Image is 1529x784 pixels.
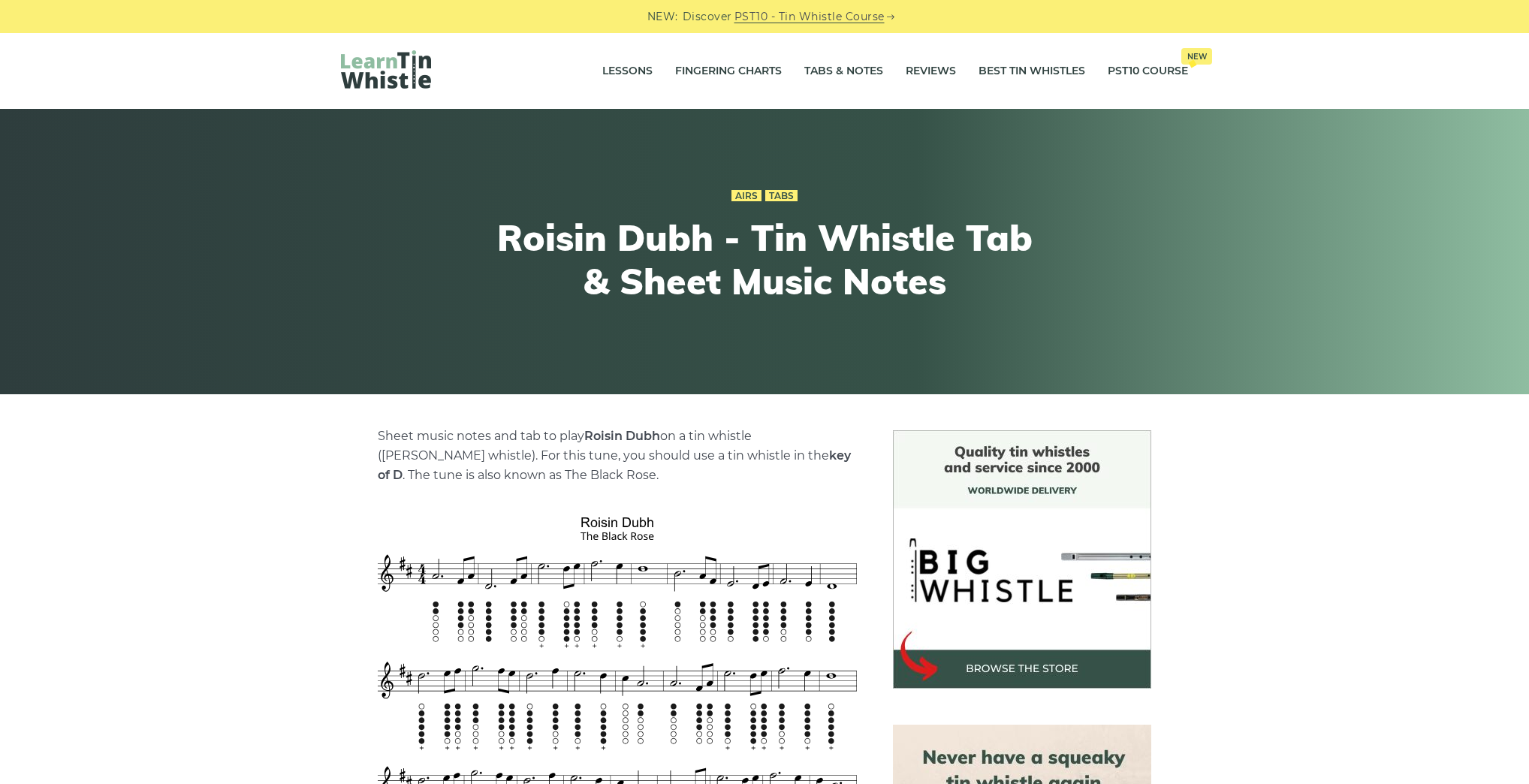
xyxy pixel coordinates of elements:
span: New [1181,48,1212,65]
a: Airs [731,190,761,202]
img: BigWhistle Tin Whistle Store [893,430,1151,689]
a: Tabs [765,190,798,202]
a: Tabs & Notes [804,53,883,90]
h1: Roisin Dubh - Tin Whistle Tab & Sheet Music Notes [488,216,1041,303]
a: PST10 CourseNew [1108,53,1188,90]
a: Fingering Charts [675,53,782,90]
img: LearnTinWhistle.com [341,50,431,89]
a: Best Tin Whistles [979,53,1085,90]
a: Reviews [906,53,956,90]
strong: Roisin Dubh [584,429,660,443]
p: Sheet music notes and tab to play on a tin whistle ([PERSON_NAME] whistle). For this tune, you sh... [378,427,857,485]
a: Lessons [602,53,653,90]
